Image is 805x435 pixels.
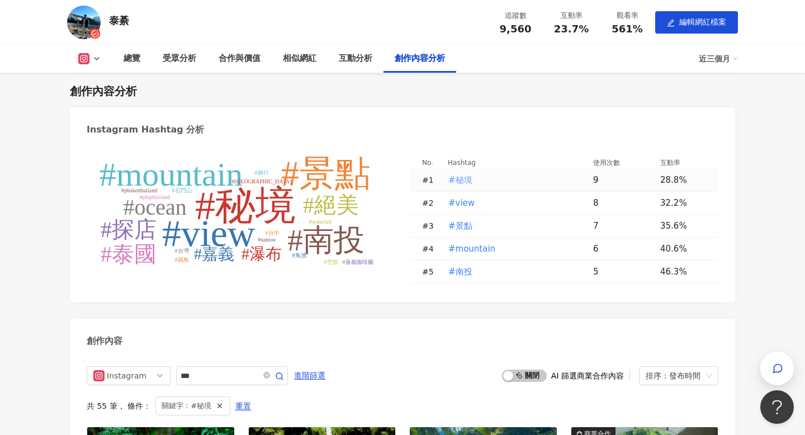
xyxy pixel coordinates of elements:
[303,192,359,217] tspan: #絕美
[494,10,537,21] div: 追蹤數
[195,183,296,228] tspan: #秘境
[219,52,261,65] div: 合作與價值
[194,245,235,263] tspan: #嘉義
[293,366,326,384] button: 進階篩選
[87,124,204,136] div: Instagram Hashtag 分析
[500,23,532,35] span: 9,560
[162,400,211,412] span: 關鍵字：#秘境
[339,52,372,65] div: 互動分析
[67,6,101,39] img: KOL Avatar
[140,194,170,200] tspan: #phiphiisland
[283,52,316,65] div: 相似網紅
[551,371,624,380] div: AI 篩選商業合作內容
[109,13,129,27] div: 泰綦
[281,154,371,193] tspan: #景點
[448,238,496,260] button: #mountain
[422,220,439,232] div: # 3
[612,23,643,35] span: 561%
[550,10,593,21] div: 互動率
[660,174,707,186] div: 28.8%
[123,195,186,220] tspan: #ocean
[651,157,718,169] th: 互動率
[287,223,364,257] tspan: #南投
[163,52,196,65] div: 受眾分析
[448,192,475,214] button: #view
[760,390,794,424] iframe: Help Scout Beacon - Open
[439,157,584,169] th: Hashtag
[651,192,718,215] td: 32.2%
[422,174,439,186] div: # 1
[448,220,472,232] span: #景點
[263,371,270,381] span: close-circle
[124,52,140,65] div: 總覽
[162,212,255,254] tspan: #view
[439,169,584,192] td: #秘境
[294,367,325,385] span: 進階篩選
[593,243,651,255] div: 6
[448,215,473,237] button: #景點
[699,50,738,68] div: 近三個月
[646,367,702,385] div: 排序：發布時間
[422,197,439,209] div: # 2
[448,174,472,186] span: #秘境
[660,197,707,209] div: 32.2%
[593,220,651,232] div: 7
[258,237,276,243] tspan: #nantou
[255,169,269,176] tspan: #旅行
[324,259,338,265] tspan: #空拍
[175,257,189,263] tspan: #跳島
[87,335,122,347] div: 創作內容
[593,174,651,186] div: 9
[235,397,252,415] button: 重置
[87,396,718,415] div: 共 55 筆 ， 條件：
[554,23,589,35] span: 23.7%
[422,266,439,278] div: # 5
[101,242,157,267] tspan: #泰國
[439,238,584,261] td: #mountain
[651,169,718,192] td: 28.8%
[651,261,718,283] td: 46.3%
[667,19,675,27] span: edit
[100,156,243,193] tspan: #mountain
[266,230,280,236] tspan: #台中
[448,197,475,209] span: #view
[660,220,707,232] div: 35.6%
[172,187,192,193] tspan: #石門山
[439,261,584,283] td: #南投
[70,83,137,99] div: 創作內容分析
[232,178,292,185] tspan: #[GEOGRAPHIC_DATA]
[121,187,157,193] tspan: #phuketthailand
[263,372,270,379] span: close-circle
[241,245,282,263] tspan: #瀑布
[309,219,332,225] tspan: #waterfall
[448,243,495,255] span: #mountain
[395,52,445,65] div: 創作內容分析
[175,248,189,254] tspan: #台灣
[448,266,472,278] span: #南投
[448,169,473,191] button: #秘境
[343,259,373,265] tspan: #嘉義咖啡廳
[101,217,157,242] tspan: #探店
[660,266,707,278] div: 46.3%
[107,367,143,385] div: Instagram
[655,11,738,34] button: edit編輯網紅檔案
[651,215,718,238] td: 35.6%
[411,157,439,169] th: No.
[593,266,651,278] div: 5
[660,243,707,255] div: 40.6%
[292,252,306,258] tspan: #魚池
[584,157,651,169] th: 使用次數
[679,17,726,26] span: 編輯網紅檔案
[593,197,651,209] div: 8
[606,10,648,21] div: 觀看率
[422,243,439,255] div: # 4
[439,192,584,215] td: #view
[439,215,584,238] td: #景點
[448,261,473,283] button: #南投
[651,238,718,261] td: 40.6%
